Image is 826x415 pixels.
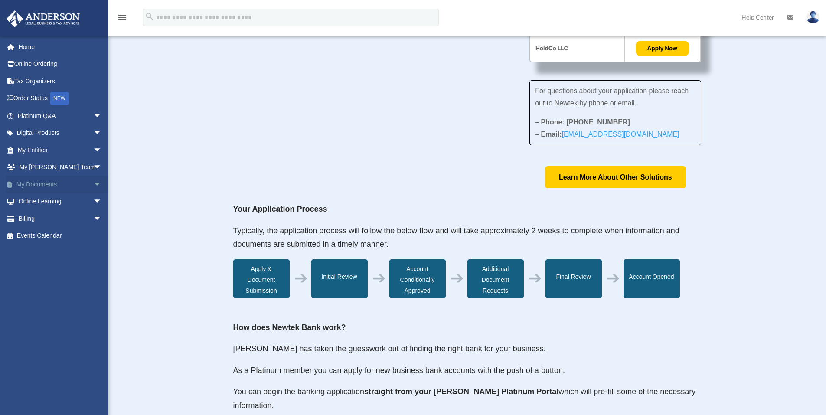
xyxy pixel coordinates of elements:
[117,12,127,23] i: menu
[372,273,386,284] div: ➔
[364,387,558,396] strong: straight from your [PERSON_NAME] Platinum Portal
[93,176,111,193] span: arrow_drop_down
[93,141,111,159] span: arrow_drop_down
[6,193,115,210] a: Online Learningarrow_drop_down
[562,131,679,142] a: [EMAIL_ADDRESS][DOMAIN_NAME]
[93,159,111,176] span: arrow_drop_down
[93,193,111,211] span: arrow_drop_down
[311,259,368,298] div: Initial Review
[6,90,115,108] a: Order StatusNEW
[545,259,602,298] div: Final Review
[6,107,115,124] a: Platinum Q&Aarrow_drop_down
[117,15,127,23] a: menu
[233,205,327,213] strong: Your Application Process
[6,159,115,176] a: My [PERSON_NAME] Teamarrow_drop_down
[6,227,115,245] a: Events Calendar
[50,92,69,105] div: NEW
[6,141,115,159] a: My Entitiesarrow_drop_down
[145,12,154,21] i: search
[450,273,464,284] div: ➔
[389,259,446,298] div: Account Conditionally Approved
[233,364,702,386] p: As a Platinum member you can apply for new business bank accounts with the push of a button.
[4,10,82,27] img: Anderson Advisors Platinum Portal
[93,210,111,228] span: arrow_drop_down
[6,124,115,142] a: Digital Productsarrow_drop_down
[624,259,680,298] div: Account Opened
[93,107,111,125] span: arrow_drop_down
[233,259,290,298] div: Apply & Document Submission
[606,273,620,284] div: ➔
[6,210,115,227] a: Billingarrow_drop_down
[467,259,524,298] div: Additional Document Requests
[528,273,542,284] div: ➔
[233,226,679,249] span: Typically, the application process will follow the below flow and will take approximately 2 weeks...
[535,131,679,138] strong: – Email:
[6,72,115,90] a: Tax Organizers
[233,385,702,412] p: You can begin the banking application which will pre-fill some of the necessary information.
[233,342,702,364] p: [PERSON_NAME] has taken the guesswork out of finding the right bank for your business.
[93,124,111,142] span: arrow_drop_down
[545,166,686,188] a: Learn More About Other Solutions
[294,273,308,284] div: ➔
[6,38,115,56] a: Home
[806,11,819,23] img: User Pic
[233,323,346,332] strong: How does Newtek Bank work?
[6,176,115,193] a: My Documentsarrow_drop_down
[535,87,689,107] span: For questions about your application please reach out to Newtek by phone or email.
[6,56,115,73] a: Online Ordering
[535,118,630,126] strong: – Phone: [PHONE_NUMBER]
